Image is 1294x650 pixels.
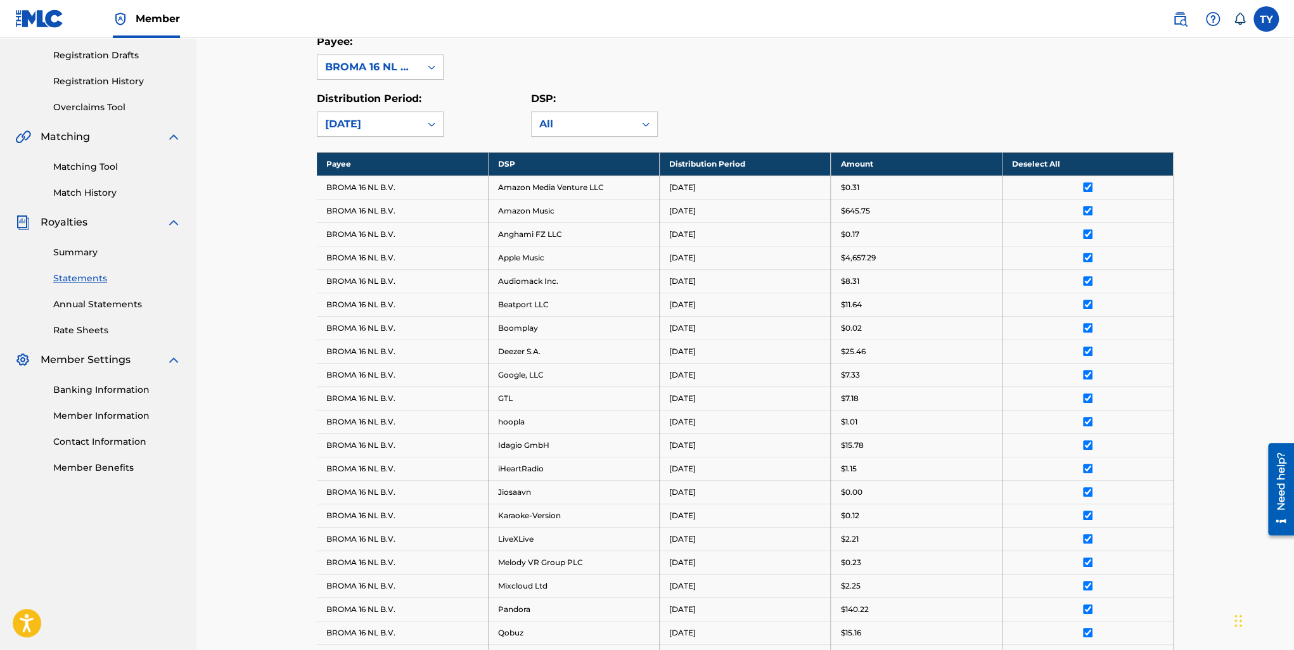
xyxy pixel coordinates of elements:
td: BROMA 16 NL B.V. [317,269,488,293]
span: Member [136,11,180,26]
td: BROMA 16 NL B.V. [317,527,488,551]
td: GTL [488,386,659,410]
td: BROMA 16 NL B.V. [317,363,488,386]
a: Statements [53,272,181,285]
div: User Menu [1253,6,1279,32]
td: BROMA 16 NL B.V. [317,597,488,621]
td: BROMA 16 NL B.V. [317,504,488,527]
p: $0.17 [840,229,859,240]
div: Help [1200,6,1226,32]
img: help [1205,11,1220,27]
th: Amount [831,152,1002,175]
img: expand [166,129,181,144]
td: [DATE] [660,457,831,480]
td: BROMA 16 NL B.V. [317,293,488,316]
img: Top Rightsholder [113,11,128,27]
td: BROMA 16 NL B.V. [317,551,488,574]
td: Amazon Music [488,199,659,222]
p: $25.46 [840,346,865,357]
p: $0.02 [840,322,861,334]
a: Match History [53,186,181,200]
td: Mixcloud Ltd [488,574,659,597]
p: $0.12 [840,510,859,521]
td: Idagio GmbH [488,433,659,457]
td: BROMA 16 NL B.V. [317,480,488,504]
td: Jiosaavn [488,480,659,504]
td: [DATE] [660,386,831,410]
td: [DATE] [660,574,831,597]
a: Matching Tool [53,160,181,174]
p: $0.23 [840,557,861,568]
td: [DATE] [660,316,831,340]
td: Qobuz [488,621,659,644]
div: Notifications [1233,13,1246,25]
td: BROMA 16 NL B.V. [317,574,488,597]
td: Melody VR Group PLC [488,551,659,574]
a: Overclaims Tool [53,101,181,114]
td: BROMA 16 NL B.V. [317,246,488,269]
img: search [1172,11,1188,27]
td: BROMA 16 NL B.V. [317,222,488,246]
td: [DATE] [660,340,831,363]
td: [DATE] [660,363,831,386]
th: Payee [317,152,488,175]
div: Виджет чата [1231,589,1294,650]
td: [DATE] [660,597,831,621]
p: $15.16 [840,627,861,639]
td: Karaoke-Version [488,504,659,527]
td: BROMA 16 NL B.V. [317,410,488,433]
th: DSP [488,152,659,175]
td: Pandora [488,597,659,621]
td: Audiomack Inc. [488,269,659,293]
td: [DATE] [660,410,831,433]
div: Перетащить [1234,602,1242,640]
td: LiveXLive [488,527,659,551]
label: Payee: [317,35,352,48]
a: Registration Drafts [53,49,181,62]
td: Amazon Media Venture LLC [488,175,659,199]
td: BROMA 16 NL B.V. [317,175,488,199]
p: $645.75 [840,205,869,217]
td: BROMA 16 NL B.V. [317,386,488,410]
td: Anghami FZ LLC [488,222,659,246]
a: Summary [53,246,181,259]
td: [DATE] [660,527,831,551]
label: Distribution Period: [317,92,421,105]
td: [DATE] [660,551,831,574]
a: Banking Information [53,383,181,397]
td: BROMA 16 NL B.V. [317,457,488,480]
td: BROMA 16 NL B.V. [317,199,488,222]
td: [DATE] [660,480,831,504]
p: $4,657.29 [840,252,875,264]
td: BROMA 16 NL B.V. [317,316,488,340]
td: [DATE] [660,433,831,457]
p: $140.22 [840,604,868,615]
td: Beatport LLC [488,293,659,316]
td: [DATE] [660,269,831,293]
td: [DATE] [660,199,831,222]
td: [DATE] [660,175,831,199]
p: $15.78 [840,440,863,451]
iframe: Resource Center [1259,438,1294,540]
a: Member Information [53,409,181,423]
th: Deselect All [1002,152,1173,175]
td: [DATE] [660,222,831,246]
label: DSP: [531,92,556,105]
span: Royalties [41,215,87,230]
a: Annual Statements [53,298,181,311]
a: Rate Sheets [53,324,181,337]
td: [DATE] [660,246,831,269]
td: Google, LLC [488,363,659,386]
p: $8.31 [840,276,859,287]
iframe: Chat Widget [1231,589,1294,650]
td: BROMA 16 NL B.V. [317,621,488,644]
img: Member Settings [15,352,30,367]
td: BROMA 16 NL B.V. [317,340,488,363]
td: [DATE] [660,504,831,527]
div: All [539,117,627,132]
p: $7.18 [840,393,858,404]
img: MLC Logo [15,10,64,28]
a: Public Search [1167,6,1193,32]
span: Matching [41,129,90,144]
